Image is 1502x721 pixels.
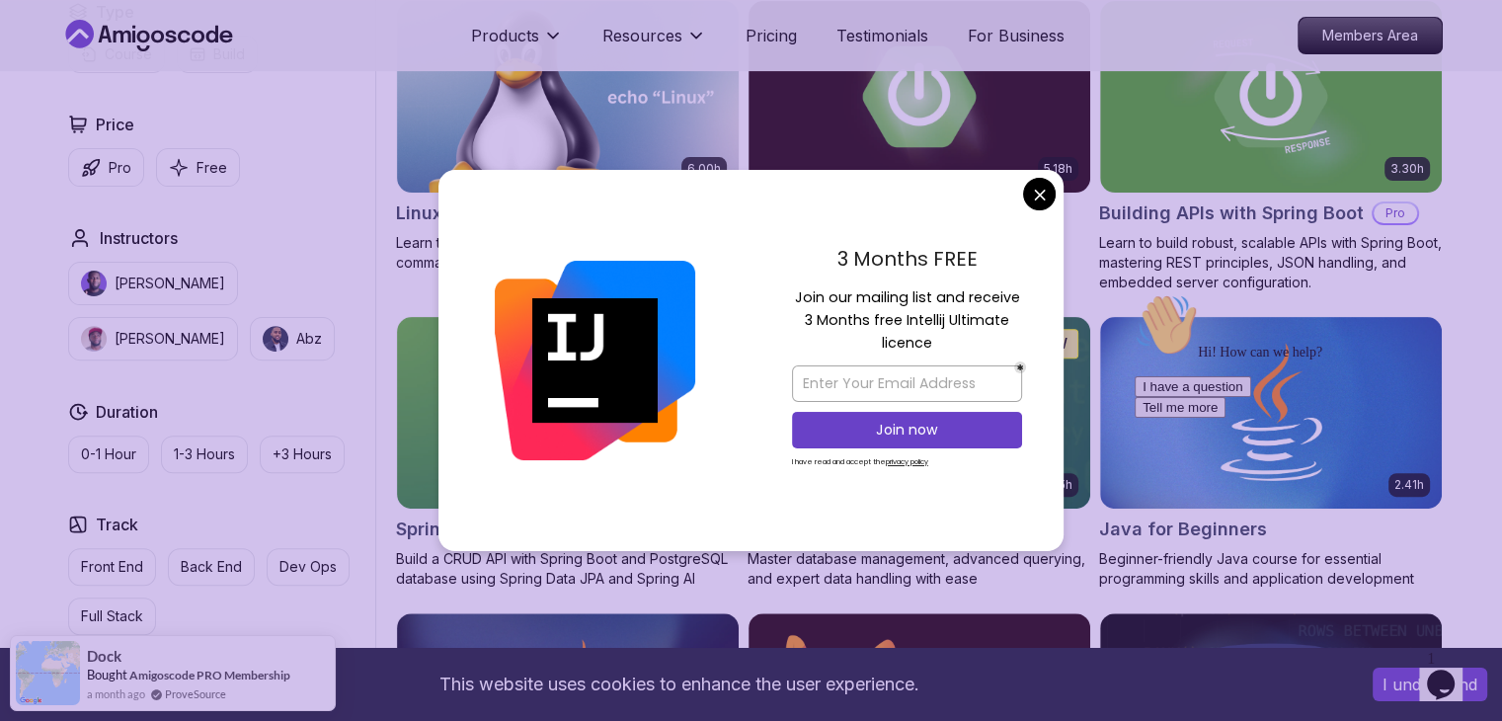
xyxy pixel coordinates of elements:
[1390,161,1424,177] p: 3.30h
[68,317,238,360] button: instructor img[PERSON_NAME]
[471,24,539,47] p: Products
[296,329,322,349] p: Abz
[68,548,156,586] button: Front End
[96,400,158,424] h2: Duration
[81,326,107,352] img: instructor img
[68,598,156,635] button: Full Stack
[602,24,682,47] p: Resources
[8,91,124,112] button: I have a question
[156,148,240,187] button: Free
[396,549,740,589] p: Build a CRUD API with Spring Boot and PostgreSQL database using Spring Data JPA and Spring AI
[16,641,80,705] img: provesource social proof notification image
[1100,317,1442,509] img: Java for Beginners card
[687,161,721,177] p: 6.00h
[263,326,288,352] img: instructor img
[68,436,149,473] button: 0-1 Hour
[115,274,225,293] p: [PERSON_NAME]
[87,685,145,702] span: a month ago
[1099,549,1443,589] p: Beginner-friendly Java course for essential programming skills and application development
[165,685,226,702] a: ProveSource
[748,549,1091,589] p: Master database management, advanced querying, and expert data handling with ease
[1044,161,1072,177] p: 5.18h
[1298,17,1443,54] a: Members Area
[396,200,571,227] h2: Linux Fundamentals
[397,1,739,193] img: Linux Fundamentals card
[109,158,131,178] p: Pro
[115,329,225,349] p: [PERSON_NAME]
[174,444,235,464] p: 1-3 Hours
[161,436,248,473] button: 1-3 Hours
[1419,642,1482,701] iframe: chat widget
[746,24,797,47] a: Pricing
[168,548,255,586] button: Back End
[273,444,332,464] p: +3 Hours
[181,557,242,577] p: Back End
[396,233,740,273] p: Learn the fundamentals of Linux and how to use the command line
[1099,316,1443,589] a: Java for Beginners card2.41hJava for BeginnersBeginner-friendly Java course for essential program...
[197,158,227,178] p: Free
[1374,203,1417,223] p: Pro
[1100,1,1442,193] img: Building APIs with Spring Boot card
[1373,668,1487,701] button: Accept cookies
[396,316,740,589] a: Spring Boot for Beginners card1.67hNEWSpring Boot for BeginnersBuild a CRUD API with Spring Boot ...
[396,516,622,543] h2: Spring Boot for Beginners
[68,262,238,305] button: instructor img[PERSON_NAME]
[81,557,143,577] p: Front End
[1299,18,1442,53] p: Members Area
[1099,200,1364,227] h2: Building APIs with Spring Boot
[8,8,363,132] div: 👋Hi! How can we help?I have a questionTell me more
[129,668,290,682] a: Amigoscode PRO Membership
[8,59,196,74] span: Hi! How can we help?
[260,436,345,473] button: +3 Hours
[96,113,134,136] h2: Price
[8,8,71,71] img: :wave:
[279,557,337,577] p: Dev Ops
[81,606,143,626] p: Full Stack
[87,648,121,665] span: Dock
[96,513,138,536] h2: Track
[87,667,127,682] span: Bought
[81,444,136,464] p: 0-1 Hour
[267,548,350,586] button: Dev Ops
[471,24,563,63] button: Products
[8,112,99,132] button: Tell me more
[968,24,1065,47] a: For Business
[250,317,335,360] button: instructor imgAbz
[68,148,144,187] button: Pro
[602,24,706,63] button: Resources
[1099,233,1443,292] p: Learn to build robust, scalable APIs with Spring Boot, mastering REST principles, JSON handling, ...
[749,1,1090,193] img: Advanced Spring Boot card
[1127,285,1482,632] iframe: chat widget
[836,24,928,47] a: Testimonials
[81,271,107,296] img: instructor img
[100,226,178,250] h2: Instructors
[1099,516,1267,543] h2: Java for Beginners
[397,317,739,509] img: Spring Boot for Beginners card
[15,663,1343,706] div: This website uses cookies to enhance the user experience.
